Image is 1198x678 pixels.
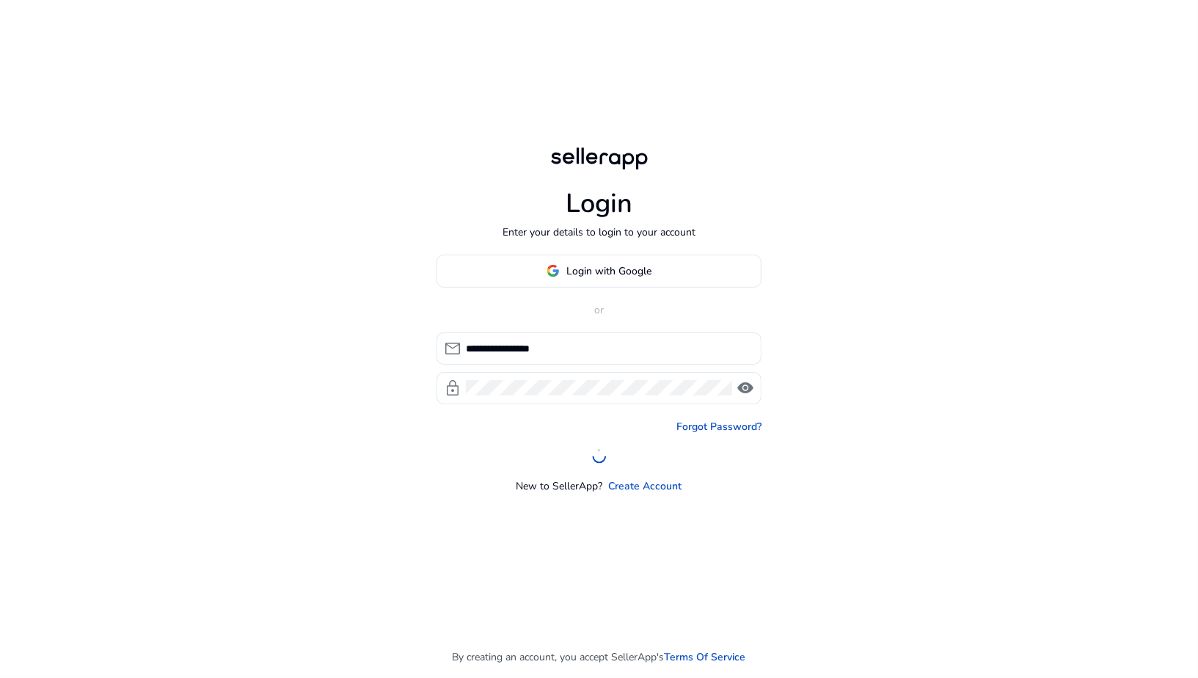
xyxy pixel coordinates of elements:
a: Create Account [609,478,682,494]
p: New to SellerApp? [516,478,603,494]
span: mail [444,340,461,357]
button: Login with Google [437,255,761,288]
p: Enter your details to login to your account [503,225,695,240]
span: visibility [737,379,754,397]
a: Terms Of Service [665,649,746,665]
p: or [437,302,761,318]
span: lock [444,379,461,397]
h1: Login [566,188,632,219]
a: Forgot Password? [676,419,761,434]
span: Login with Google [567,263,652,279]
img: google-logo.svg [547,264,560,277]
